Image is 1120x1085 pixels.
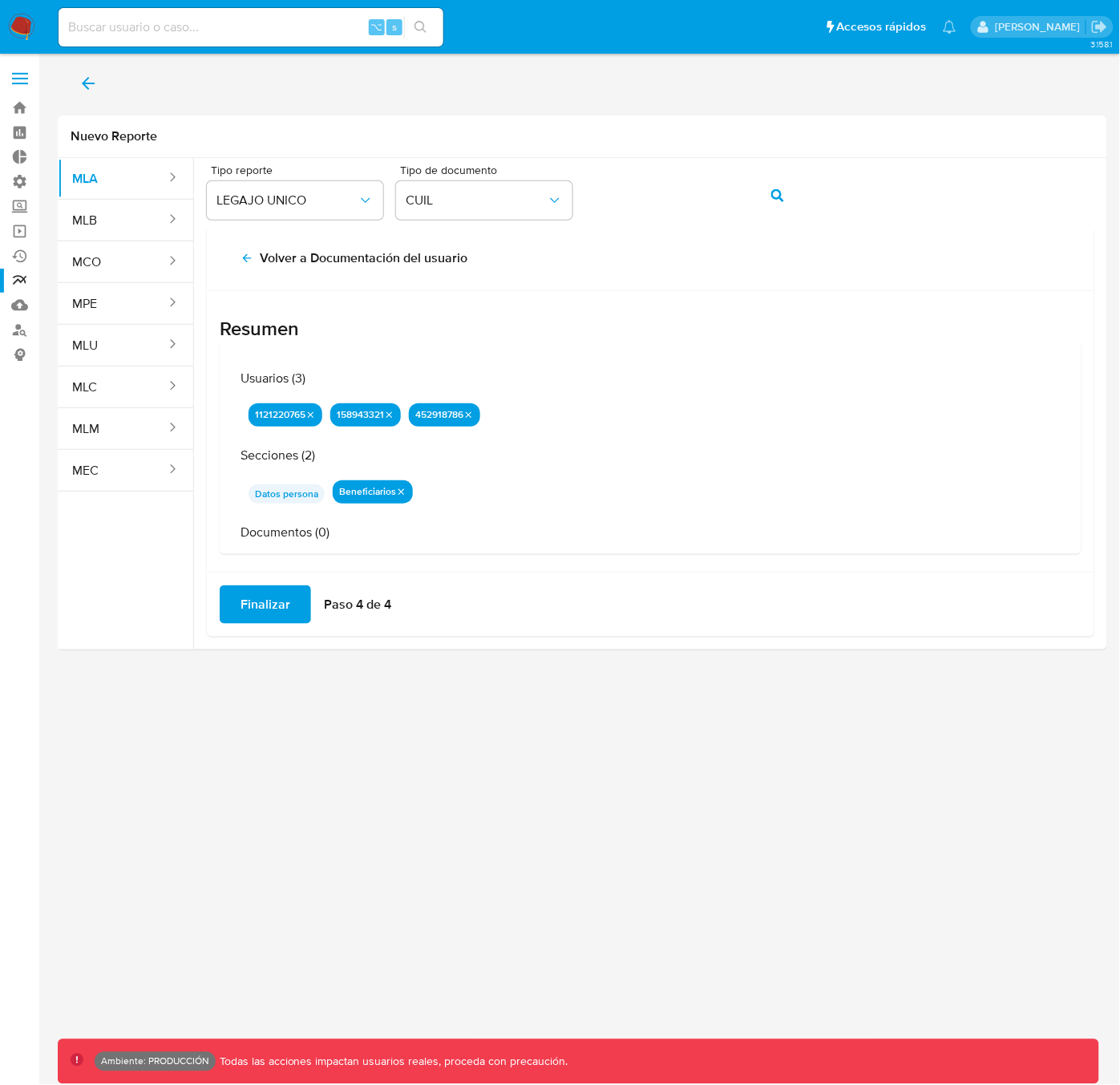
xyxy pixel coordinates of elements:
[392,19,397,34] span: s
[216,1055,568,1070] p: Todas las acciones impactan usuarios reales, proceda con precaución.
[404,16,437,38] button: search-icon
[943,20,956,34] a: Notificaciones
[995,19,1086,34] p: yamil.zavala@mercadolibre.com
[101,1059,209,1065] p: Ambiente: PRODUCCIÓN
[59,17,443,38] input: Buscar usuario o caso...
[837,18,927,35] span: Accesos rápidos
[370,19,382,34] span: ⌥
[1091,18,1108,35] a: Salir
